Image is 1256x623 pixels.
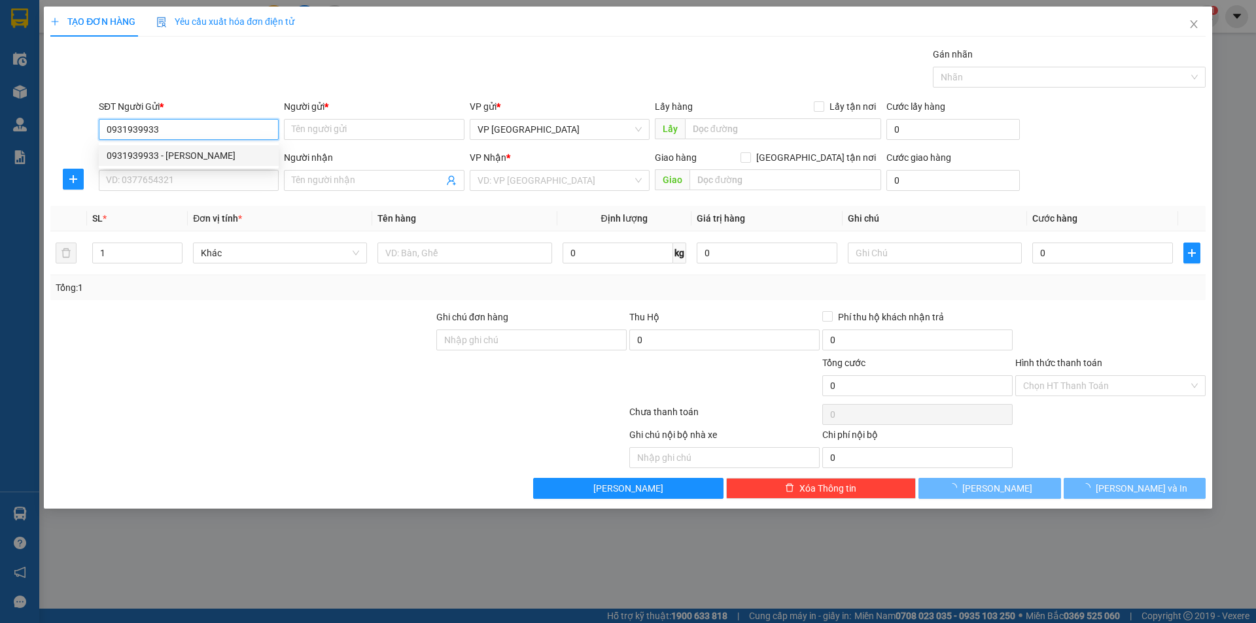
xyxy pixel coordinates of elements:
[193,213,242,224] span: Đơn vị tính
[533,478,724,499] button: [PERSON_NAME]
[822,358,865,368] span: Tổng cước
[751,150,881,165] span: [GEOGRAPHIC_DATA] tận nơi
[629,428,820,447] div: Ghi chú nội bộ nhà xe
[156,17,167,27] img: icon
[63,169,84,190] button: plus
[478,120,642,139] span: VP Đà Nẵng
[685,118,881,139] input: Dọc đường
[377,213,416,224] span: Tên hàng
[689,169,881,190] input: Dọc đường
[962,481,1032,496] span: [PERSON_NAME]
[56,243,77,263] button: delete
[50,16,135,27] span: TẠO ĐƠN HÀNG
[655,101,693,112] span: Lấy hàng
[843,206,1027,231] th: Ghi chú
[628,405,821,428] div: Chưa thanh toán
[918,478,1060,499] button: [PERSON_NAME]
[886,119,1020,140] input: Cước lấy hàng
[886,152,951,163] label: Cước giao hàng
[655,169,689,190] span: Giao
[92,213,103,224] span: SL
[655,118,685,139] span: Lấy
[785,483,794,494] span: delete
[697,243,837,263] input: 0
[655,152,697,163] span: Giao hàng
[470,99,650,114] div: VP gửi
[284,150,464,165] div: Người nhận
[63,174,83,184] span: plus
[1184,248,1200,258] span: plus
[822,428,1013,447] div: Chi phí nội bộ
[1081,483,1096,492] span: loading
[697,213,745,224] span: Giá trị hàng
[673,243,686,263] span: kg
[726,478,916,499] button: deleteXóa Thông tin
[1189,19,1199,29] span: close
[933,49,973,59] label: Gán nhãn
[593,481,663,496] span: [PERSON_NAME]
[824,99,881,114] span: Lấy tận nơi
[629,312,659,322] span: Thu Hộ
[1176,7,1212,43] button: Close
[436,329,627,350] input: Ghi chú đơn hàng
[1096,481,1187,496] span: [PERSON_NAME] và In
[56,280,485,295] div: Tổng: 1
[107,148,271,163] div: 0931939933 - [PERSON_NAME]
[99,145,279,166] div: 0931939933 - Anh Hậu
[156,16,294,27] span: Yêu cầu xuất hóa đơn điện tử
[284,99,464,114] div: Người gửi
[886,170,1020,191] input: Cước giao hàng
[446,175,457,186] span: user-add
[99,99,279,114] div: SĐT Người Gửi
[377,243,551,263] input: VD: Bàn, Ghế
[948,483,962,492] span: loading
[601,213,648,224] span: Định lượng
[799,481,856,496] span: Xóa Thông tin
[886,101,945,112] label: Cước lấy hàng
[629,447,820,468] input: Nhập ghi chú
[436,312,508,322] label: Ghi chú đơn hàng
[50,17,60,26] span: plus
[1064,478,1206,499] button: [PERSON_NAME] và In
[1032,213,1077,224] span: Cước hàng
[1015,358,1102,368] label: Hình thức thanh toán
[1183,243,1200,263] button: plus
[470,152,506,163] span: VP Nhận
[201,243,359,263] span: Khác
[848,243,1022,263] input: Ghi Chú
[833,310,949,324] span: Phí thu hộ khách nhận trả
